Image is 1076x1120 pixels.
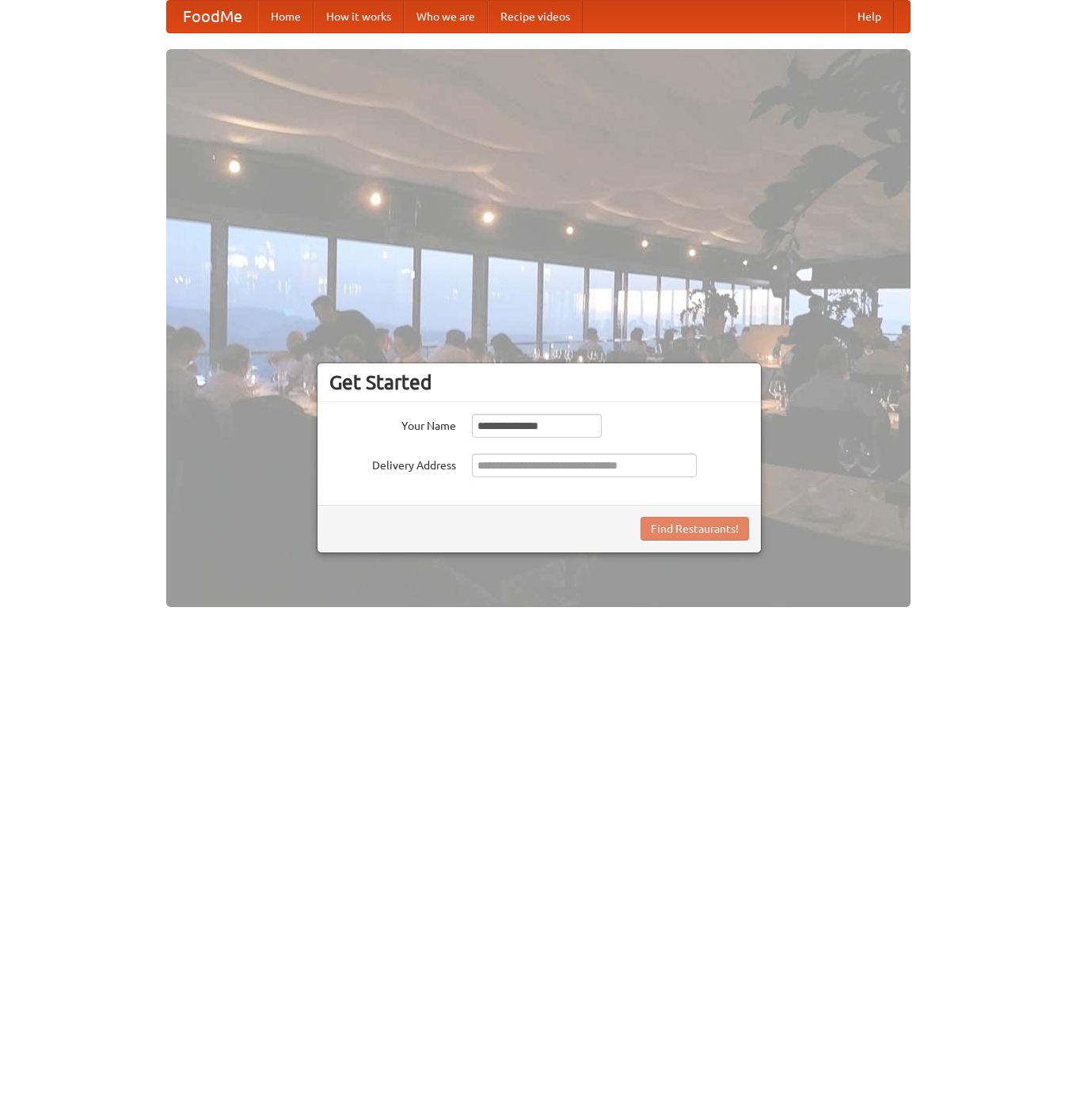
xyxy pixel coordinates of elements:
[329,370,749,394] h3: Get Started
[167,1,258,32] a: FoodMe
[641,517,749,541] button: Find Restaurants!
[488,1,583,32] a: Recipe videos
[845,1,894,32] a: Help
[258,1,314,32] a: Home
[329,454,456,473] label: Delivery Address
[329,414,456,434] label: Your Name
[404,1,488,32] a: Who we are
[314,1,404,32] a: How it works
